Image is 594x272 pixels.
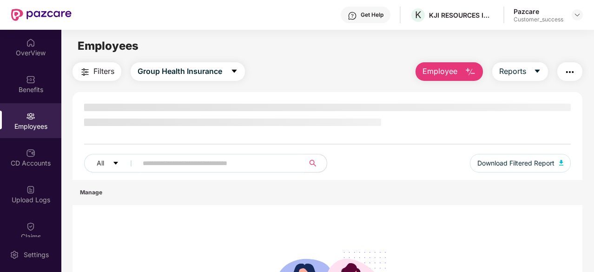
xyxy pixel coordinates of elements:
[26,148,35,158] img: svg+xml;base64,PHN2ZyBpZD0iQ0RfQWNjb3VudHMiIGRhdGEtbmFtZT0iQ0QgQWNjb3VudHMiIHhtbG5zPSJodHRwOi8vd3...
[10,250,19,259] img: svg+xml;base64,PHN2ZyBpZD0iU2V0dGluZy0yMHgyMCIgeG1sbnM9Imh0dHA6Ly93d3cudzMub3JnLzIwMDAvc3ZnIiB3aW...
[534,67,541,76] span: caret-down
[304,154,327,172] button: search
[26,38,35,47] img: svg+xml;base64,PHN2ZyBpZD0iSG9tZSIgeG1sbnM9Imh0dHA6Ly93d3cudzMub3JnLzIwMDAvc3ZnIiB3aWR0aD0iMjAiIG...
[231,67,238,76] span: caret-down
[84,154,141,172] button: Allcaret-down
[26,75,35,84] img: svg+xml;base64,PHN2ZyBpZD0iQmVuZWZpdHMiIHhtbG5zPSJodHRwOi8vd3d3LnczLm9yZy8yMDAwL3N2ZyIgd2lkdGg9Ij...
[422,66,457,77] span: Employee
[97,158,104,168] span: All
[429,11,494,20] div: KJI RESOURCES INDIA PRIVATE LIMITED
[348,11,357,20] img: svg+xml;base64,PHN2ZyBpZD0iSGVscC0zMngzMiIgeG1sbnM9Imh0dHA6Ly93d3cudzMub3JnLzIwMDAvc3ZnIiB3aWR0aD...
[574,11,581,19] img: svg+xml;base64,PHN2ZyBpZD0iRHJvcGRvd24tMzJ4MzIiIHhtbG5zPSJodHRwOi8vd3d3LnczLm9yZy8yMDAwL3N2ZyIgd2...
[564,66,575,78] img: svg+xml;base64,PHN2ZyB4bWxucz0iaHR0cDovL3d3dy53My5vcmcvMjAwMC9zdmciIHdpZHRoPSIyNCIgaGVpZ2h0PSIyNC...
[465,66,476,78] img: svg+xml;base64,PHN2ZyB4bWxucz0iaHR0cDovL3d3dy53My5vcmcvMjAwMC9zdmciIHhtbG5zOnhsaW5rPSJodHRwOi8vd3...
[304,159,322,167] span: search
[416,62,483,81] button: Employee
[73,62,121,81] button: Filters
[415,9,421,20] span: K
[477,158,554,168] span: Download Filtered Report
[79,66,91,78] img: svg+xml;base64,PHN2ZyB4bWxucz0iaHR0cDovL3d3dy53My5vcmcvMjAwMC9zdmciIHdpZHRoPSIyNCIgaGVpZ2h0PSIyNC...
[21,250,52,259] div: Settings
[361,11,383,19] div: Get Help
[559,160,564,166] img: svg+xml;base64,PHN2ZyB4bWxucz0iaHR0cDovL3d3dy53My5vcmcvMjAwMC9zdmciIHhtbG5zOnhsaW5rPSJodHRwOi8vd3...
[78,39,139,53] span: Employees
[112,160,119,167] span: caret-down
[93,66,114,77] span: Filters
[492,62,548,81] button: Reportscaret-down
[138,66,222,77] span: Group Health Insurance
[514,16,563,23] div: Customer_success
[470,154,571,172] button: Download Filtered Report
[26,222,35,231] img: svg+xml;base64,PHN2ZyBpZD0iQ2xhaW0iIHhtbG5zPSJodHRwOi8vd3d3LnczLm9yZy8yMDAwL3N2ZyIgd2lkdGg9IjIwIi...
[499,66,526,77] span: Reports
[131,62,245,81] button: Group Health Insurancecaret-down
[514,7,563,16] div: Pazcare
[26,112,35,121] img: svg+xml;base64,PHN2ZyBpZD0iRW1wbG95ZWVzIiB4bWxucz0iaHR0cDovL3d3dy53My5vcmcvMjAwMC9zdmciIHdpZHRoPS...
[11,9,72,21] img: New Pazcare Logo
[26,185,35,194] img: svg+xml;base64,PHN2ZyBpZD0iVXBsb2FkX0xvZ3MiIGRhdGEtbmFtZT0iVXBsb2FkIExvZ3MiIHhtbG5zPSJodHRwOi8vd3...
